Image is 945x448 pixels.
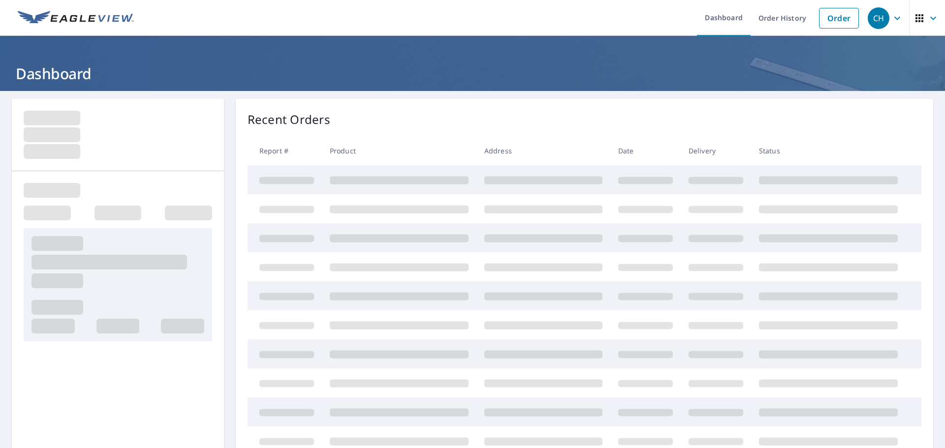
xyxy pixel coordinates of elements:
[12,63,933,84] h1: Dashboard
[819,8,859,29] a: Order
[322,136,476,165] th: Product
[476,136,610,165] th: Address
[610,136,681,165] th: Date
[868,7,889,29] div: CH
[18,11,134,26] img: EV Logo
[248,111,330,128] p: Recent Orders
[681,136,751,165] th: Delivery
[248,136,322,165] th: Report #
[751,136,906,165] th: Status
